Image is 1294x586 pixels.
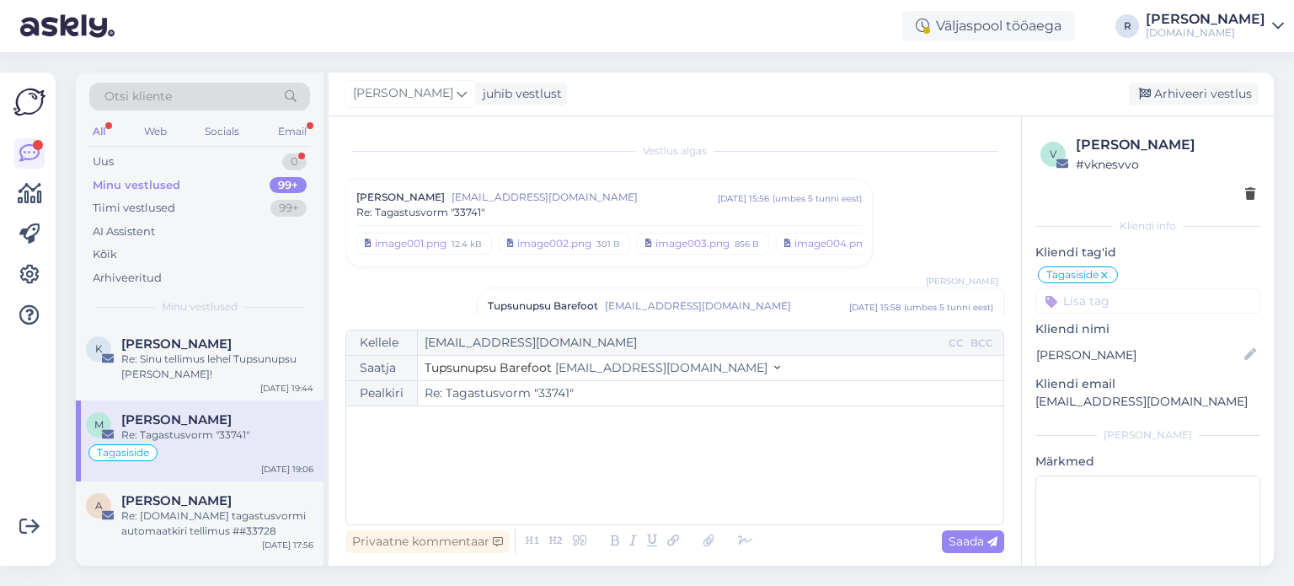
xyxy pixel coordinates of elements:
[261,463,313,476] div: [DATE] 19:06
[275,121,310,142] div: Email
[1050,148,1056,160] span: v
[967,336,997,351] div: BCC
[93,246,117,263] div: Kõik
[89,121,109,142] div: All
[95,499,103,512] span: A
[121,336,232,352] span: Kristi Nurmse
[93,223,155,240] div: AI Assistent
[95,342,103,355] span: K
[260,382,313,395] div: [DATE] 19:44
[121,352,313,382] div: Re: Sinu tellimus lehel Tupsunupsu [PERSON_NAME]!
[1035,320,1260,338] p: Kliendi nimi
[849,301,901,314] div: [DATE] 15:58
[270,200,307,217] div: 99+
[346,331,418,355] div: Kellele
[93,177,180,194] div: Minu vestlused
[718,192,769,205] div: [DATE] 15:56
[201,121,243,142] div: Socials
[452,190,718,205] span: [EMAIL_ADDRESS][DOMAIN_NAME]
[488,298,598,314] span: Tupsunupsu Barefoot
[1115,14,1139,38] div: R
[346,381,418,406] div: Pealkiri
[353,84,453,103] span: [PERSON_NAME]
[425,360,552,375] span: Tupsunupsu Barefoot
[476,85,562,103] div: juhib vestlust
[1076,135,1255,155] div: [PERSON_NAME]
[356,205,484,220] span: Re: Tagastusvorm "33741"
[595,236,622,251] div: 301 B
[1035,427,1260,443] div: [PERSON_NAME]
[270,177,307,194] div: 99+
[94,418,104,431] span: M
[1035,375,1260,393] p: Kliendi email
[121,493,232,508] span: Annika Sharai
[121,508,313,539] div: Re: [DOMAIN_NAME] tagastusvormi automaatkiri tellimus ##33728
[904,301,993,314] div: ( umbes 5 tunni eest )
[450,236,484,251] div: 12.4 kB
[1046,270,1099,280] span: Tagasiside
[773,192,862,205] div: ( umbes 5 tunni eest )
[162,299,238,315] span: Minu vestlused
[93,153,114,170] div: Uus
[93,270,162,287] div: Arhiveeritud
[1146,13,1265,26] div: [PERSON_NAME]
[13,86,45,118] img: Askly Logo
[1129,83,1259,105] div: Arhiveeri vestlus
[282,153,307,170] div: 0
[346,356,418,380] div: Saatja
[733,236,761,251] div: 856 B
[1076,155,1255,174] div: # vknesvvo
[356,190,445,205] span: [PERSON_NAME]
[1035,453,1260,470] p: Märkmed
[1035,288,1260,314] input: Lisa tag
[345,143,1004,159] div: Vestlus algas
[1036,346,1241,364] input: Lisa nimi
[121,412,232,427] span: Maria Sipelgas
[418,381,1003,406] input: Write subject here...
[517,236,591,251] div: image002.png
[794,236,869,251] div: image004.png
[605,298,849,314] span: [EMAIL_ADDRESS][DOMAIN_NAME]
[555,360,767,375] span: [EMAIL_ADDRESS][DOMAIN_NAME]
[93,200,175,217] div: Tiimi vestlused
[345,530,510,553] div: Privaatne kommentaar
[945,336,967,351] div: CC
[375,236,446,251] div: image001.png
[97,448,149,458] span: Tagasiside
[262,539,313,551] div: [DATE] 17:56
[141,121,170,142] div: Web
[1146,26,1265,40] div: [DOMAIN_NAME]
[1035,393,1260,411] p: [EMAIL_ADDRESS][DOMAIN_NAME]
[425,359,780,377] button: Tupsunupsu Barefoot [EMAIL_ADDRESS][DOMAIN_NAME]
[902,11,1075,41] div: Väljaspool tööaega
[121,427,313,443] div: Re: Tagastusvorm "33741"
[1146,13,1284,40] a: [PERSON_NAME][DOMAIN_NAME]
[949,534,997,549] span: Saada
[926,275,998,288] span: [PERSON_NAME]
[1035,218,1260,234] div: Kliendi info
[104,88,172,105] span: Otsi kliente
[418,331,945,355] input: Recepient...
[488,314,616,329] span: Re: Tagastusvorm "33741"
[1035,244,1260,261] p: Kliendi tag'id
[655,236,730,251] div: image003.png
